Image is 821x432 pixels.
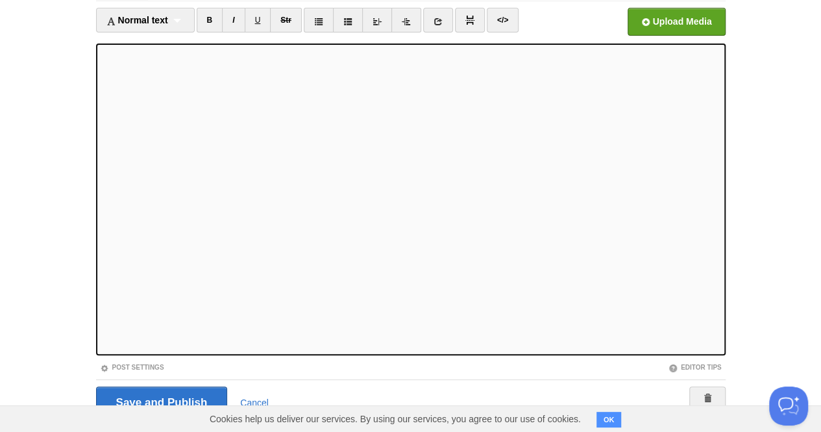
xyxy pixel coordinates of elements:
[487,8,519,32] a: </>
[596,412,622,427] button: OK
[668,364,722,371] a: Editor Tips
[280,16,291,25] del: Str
[465,16,474,25] img: pagebreak-icon.png
[197,8,223,32] a: B
[96,387,228,419] input: Save and Publish
[245,8,271,32] a: U
[222,8,245,32] a: I
[106,15,168,25] span: Normal text
[769,387,808,426] iframe: Help Scout Beacon - Open
[100,364,164,371] a: Post Settings
[270,8,302,32] a: Str
[197,406,594,432] span: Cookies help us deliver our services. By using our services, you agree to our use of cookies.
[240,398,269,408] a: Cancel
